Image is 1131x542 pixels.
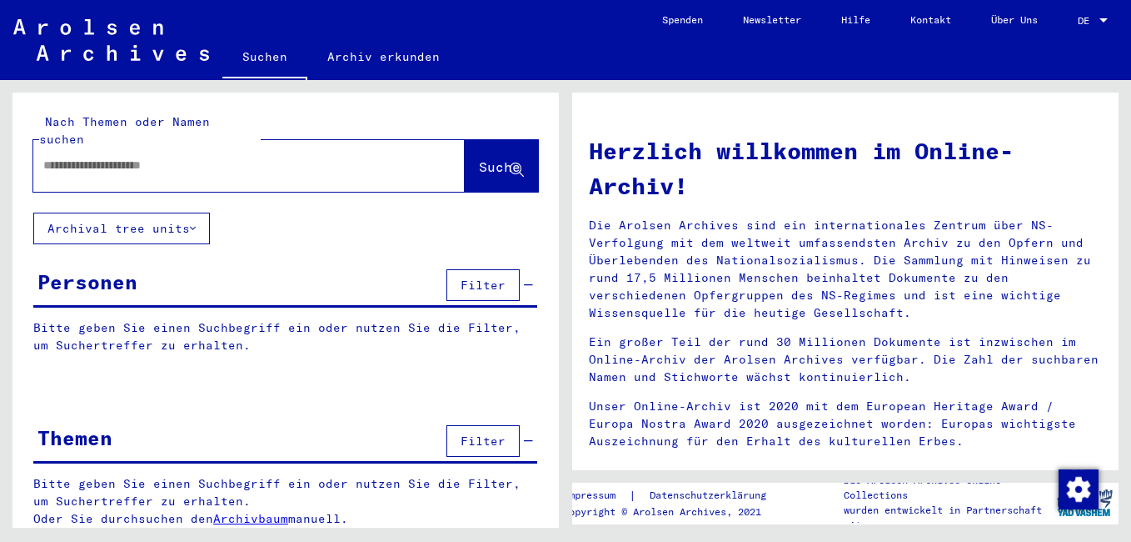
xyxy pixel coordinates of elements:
span: Suche [479,158,521,175]
span: Filter [461,278,506,293]
button: Filter [446,425,520,457]
p: Unser Online-Archiv ist 2020 mit dem European Heritage Award / Europa Nostra Award 2020 ausgezeic... [589,398,1102,450]
img: Zustimmung ändern [1059,469,1099,509]
p: Ein großer Teil der rund 30 Millionen Dokumente ist inzwischen im Online-Archiv der Arolsen Archi... [589,334,1102,386]
span: DE [1078,15,1096,27]
a: Archivbaum [213,511,288,526]
p: Bitte geben Sie einen Suchbegriff ein oder nutzen Sie die Filter, um Suchertreffer zu erhalten. O... [33,475,538,528]
p: Die Arolsen Archives sind ein internationales Zentrum über NS-Verfolgung mit dem weltweit umfasse... [589,217,1102,322]
button: Archival tree units [33,213,210,244]
h1: Herzlich willkommen im Online-Archiv! [589,133,1102,203]
img: Arolsen_neg.svg [13,19,209,61]
p: Bitte geben Sie einen Suchbegriff ein oder nutzen Sie die Filter, um Suchertreffer zu erhalten. [33,319,537,354]
div: Personen [37,267,137,297]
span: Filter [461,434,506,449]
p: Copyright © Arolsen Archives, 2021 [563,504,786,519]
p: Die Arolsen Archives Online-Collections [844,473,1050,503]
button: Filter [446,269,520,301]
p: wurden entwickelt in Partnerschaft mit [844,503,1050,533]
button: Suche [465,140,538,192]
mat-label: Nach Themen oder Namen suchen [39,114,210,147]
a: Datenschutzerklärung [636,487,786,504]
a: Archiv erkunden [307,37,460,77]
a: Suchen [222,37,307,80]
div: | [563,487,786,504]
a: Impressum [563,487,629,504]
div: Themen [37,423,112,453]
img: yv_logo.png [1054,482,1116,524]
